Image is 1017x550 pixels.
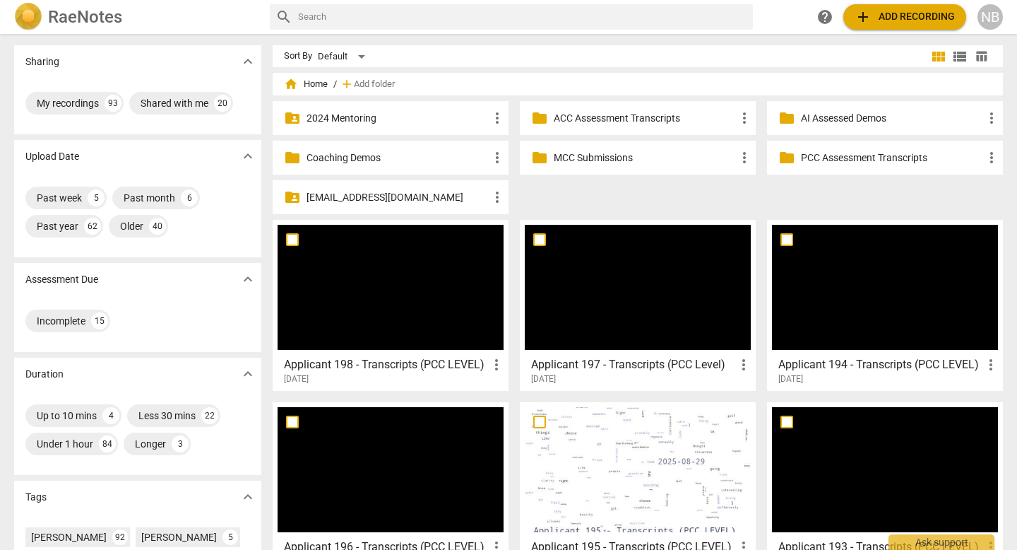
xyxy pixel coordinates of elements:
span: add [340,77,354,91]
span: more_vert [736,110,753,127]
span: add [855,8,872,25]
div: 92 [112,529,128,545]
span: more_vert [735,356,752,373]
div: Past year [37,219,78,233]
a: Applicant 198 - Transcripts (PCC LEVEL)[DATE] [278,225,504,385]
p: ACC Assessment Transcripts [554,111,736,126]
p: Tags [25,490,47,505]
div: 62 [84,218,101,235]
span: help [816,8,833,25]
button: Show more [237,363,258,385]
p: MCC Submissions [554,151,736,165]
span: more_vert [489,189,506,206]
span: folder_shared [284,110,301,127]
a: Help [812,4,838,30]
h3: Applicant 198 - Transcripts (PCC LEVEL) [284,356,488,373]
div: Ask support [888,534,994,550]
span: / [333,79,337,90]
div: Past month [124,191,175,205]
div: 20 [214,95,231,112]
a: Applicant 194 - Transcripts (PCC LEVEL)[DATE] [772,225,998,385]
div: [PERSON_NAME] [31,530,107,544]
button: Show more [237,51,258,72]
div: Longer [135,437,166,451]
p: Coaching Demos [307,151,489,165]
img: Logo [14,3,42,31]
div: 3 [172,435,189,452]
span: [DATE] [531,373,556,385]
a: Applicant 197 - Transcripts (PCC Level)[DATE] [525,225,751,385]
div: Less 30 mins [138,409,196,423]
div: 40 [149,218,166,235]
h2: RaeNotes [48,7,122,27]
span: folder [284,149,301,166]
div: 93 [105,95,121,112]
h3: Applicant 197 - Transcripts (PCC Level) [531,356,735,373]
button: Table view [970,46,992,67]
p: Sharing [25,54,59,69]
span: expand_more [239,271,256,288]
button: Upload [843,4,966,30]
div: 5 [222,529,238,545]
input: Search [298,6,747,28]
span: [DATE] [778,373,803,385]
p: PCC Assessment Transcripts [801,151,983,165]
div: Shared with me [141,96,208,110]
div: Incomplete [37,314,85,328]
span: home [284,77,298,91]
span: folder [531,149,548,166]
div: 4 [102,407,119,424]
span: [DATE] [284,373,309,385]
span: more_vert [489,110,506,127]
span: more_vert [982,356,999,373]
div: Sort By [284,51,312,62]
button: List view [949,46,970,67]
span: Home [284,77,328,91]
span: more_vert [489,149,506,166]
p: Upload Date [25,149,79,164]
button: Tile view [928,46,949,67]
div: 22 [201,407,218,424]
a: LogoRaeNotes [14,3,258,31]
span: more_vert [488,356,505,373]
div: My recordings [37,96,99,110]
span: expand_more [239,365,256,382]
div: 15 [91,312,108,329]
p: Assessment Due [25,272,98,287]
span: table_chart [975,49,988,63]
div: Older [120,219,143,233]
button: NB [977,4,1003,30]
div: 6 [181,189,198,206]
p: cate@canadacoachacademy.com [307,190,489,205]
button: Show more [237,146,258,167]
span: folder [531,110,548,127]
span: more_vert [983,149,1000,166]
div: 84 [99,435,116,452]
div: Past week [37,191,82,205]
div: [PERSON_NAME] [141,530,217,544]
span: expand_more [239,148,256,165]
span: expand_more [239,53,256,70]
button: Show more [237,269,258,290]
span: folder [778,110,795,127]
p: AI Assessed Demos [801,111,983,126]
p: Duration [25,367,64,382]
div: Default [318,45,370,68]
span: search [275,8,292,25]
span: Add recording [855,8,955,25]
span: view_list [951,48,968,65]
div: Under 1 hour [37,437,93,451]
span: folder [778,149,795,166]
button: Show more [237,486,258,508]
div: 5 [88,189,105,206]
p: 2024 Mentoring [307,111,489,126]
span: view_module [930,48,947,65]
span: more_vert [983,110,1000,127]
span: Add folder [354,79,395,90]
div: Up to 10 mins [37,409,97,423]
span: expand_more [239,488,256,505]
h3: Applicant 194 - Transcripts (PCC LEVEL) [778,356,982,373]
span: more_vert [736,149,753,166]
span: folder_shared [284,189,301,206]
